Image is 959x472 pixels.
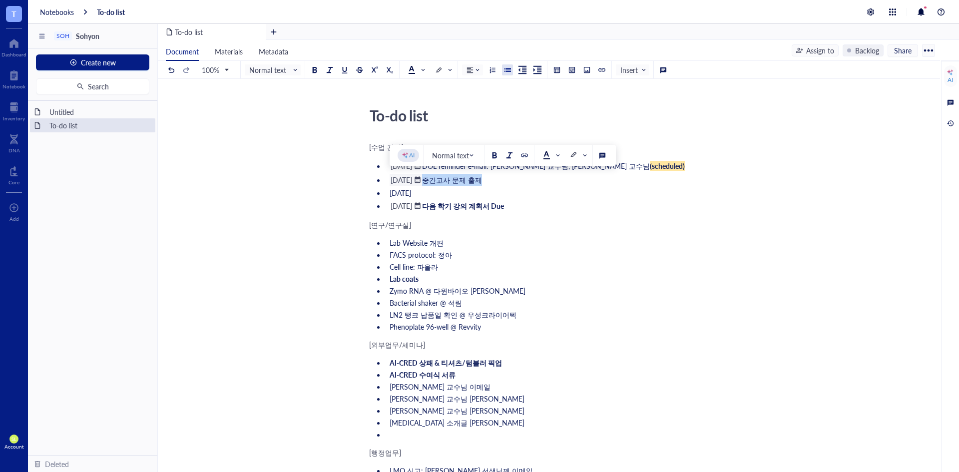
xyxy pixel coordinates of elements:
[390,358,502,368] span: AI-CRED 상패 & 티셔츠/텀블러 픽업
[259,46,288,56] span: Metadata
[369,142,403,152] span: [수업 관련]
[620,65,647,74] span: Insert
[9,216,19,222] div: Add
[369,448,401,458] span: [행정업무]
[422,175,482,185] span: 중간고사 문제 출제
[855,45,879,56] div: Backlog
[391,175,412,184] div: [DATE]
[390,262,438,272] span: Cell line: 파올라
[432,151,478,160] span: Normal text
[36,78,149,94] button: Search
[390,274,419,284] span: Lab coats
[3,99,25,121] a: Inventory
[8,163,19,185] a: Core
[390,238,444,248] span: Lab Website 개편
[390,298,462,308] span: Bacterial shaker @ 석림
[1,35,26,57] a: Dashboard
[391,201,412,210] div: [DATE]
[45,459,69,470] div: Deleted
[40,7,74,16] a: Notebooks
[166,46,199,56] span: Document
[369,220,411,230] span: [연구/연구실]
[390,250,452,260] span: FACS protocol: 정아
[391,161,412,170] div: [DATE]
[650,161,685,171] span: (scheduled)
[215,46,243,56] span: Materials
[806,45,834,56] div: Assign to
[422,201,504,211] span: 다음 학기 강의 계획서 Due
[2,83,25,89] div: Notebook
[390,394,524,404] span: [PERSON_NAME] 교수님 [PERSON_NAME]
[202,65,228,74] span: 100%
[888,44,918,56] button: Share
[3,115,25,121] div: Inventory
[390,188,411,198] span: [DATE]
[1,51,26,57] div: Dashboard
[11,437,16,442] span: SL
[97,7,125,16] a: To-do list
[390,406,524,416] span: [PERSON_NAME] 교수님 [PERSON_NAME]
[948,76,953,84] div: AI
[45,105,151,119] div: Untitled
[11,7,16,20] span: T
[249,65,298,74] span: Normal text
[390,382,490,392] span: [PERSON_NAME] 교수님 이메일
[4,444,24,450] div: Account
[390,310,516,320] span: LN2 탱크 납품일 확인 @ 우성크라이어텍
[56,32,69,39] div: SOH
[8,147,20,153] div: DNA
[369,340,425,350] span: [외부업무/세미나]
[409,151,415,159] div: AI
[88,82,109,90] span: Search
[390,370,456,380] span: AI-CRED 수여식 서류
[894,46,912,55] span: Share
[390,322,481,332] span: Phenoplate 96-well @ Revvity
[45,118,151,132] div: To-do list
[365,103,721,128] div: To-do list
[2,67,25,89] a: Notebook
[8,131,20,153] a: DNA
[76,31,99,41] span: Sohyon
[36,54,149,70] button: Create new
[8,179,19,185] div: Core
[390,286,525,296] span: Zymo RNA @ 다윈바이오 [PERSON_NAME]
[422,161,650,171] span: DOL reminder e-mail: [PERSON_NAME] 교수님, [PERSON_NAME] 교수님
[81,58,116,66] span: Create new
[390,418,524,428] span: [MEDICAL_DATA] 소개글 [PERSON_NAME]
